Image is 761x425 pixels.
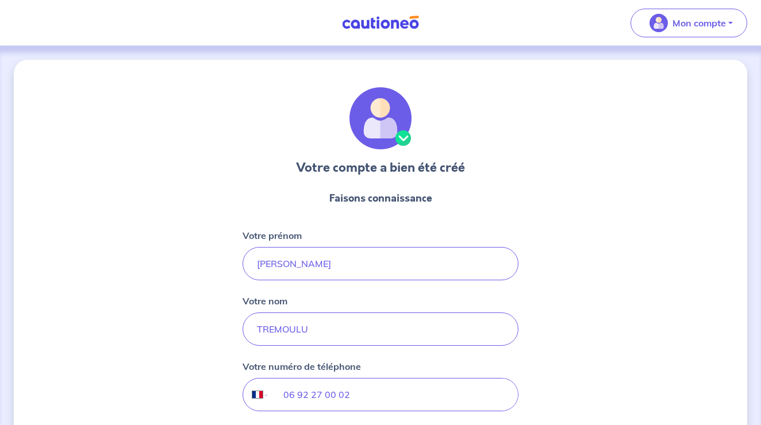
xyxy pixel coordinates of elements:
img: illu_account_valid_menu.svg [649,14,668,32]
input: Doe [243,312,518,346]
button: illu_account_valid_menu.svgMon compte [631,9,747,37]
p: Faisons connaissance [329,191,432,206]
input: 06 34 34 34 34 [270,378,518,411]
h3: Votre compte a bien été créé [296,159,465,177]
p: Votre numéro de téléphone [243,360,361,373]
img: illu_account_valid.svg [349,87,412,149]
input: John [243,247,518,280]
p: Votre nom [243,294,287,308]
img: Cautioneo [337,16,424,30]
p: Votre prénom [243,229,302,242]
p: Mon compte [672,16,726,30]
